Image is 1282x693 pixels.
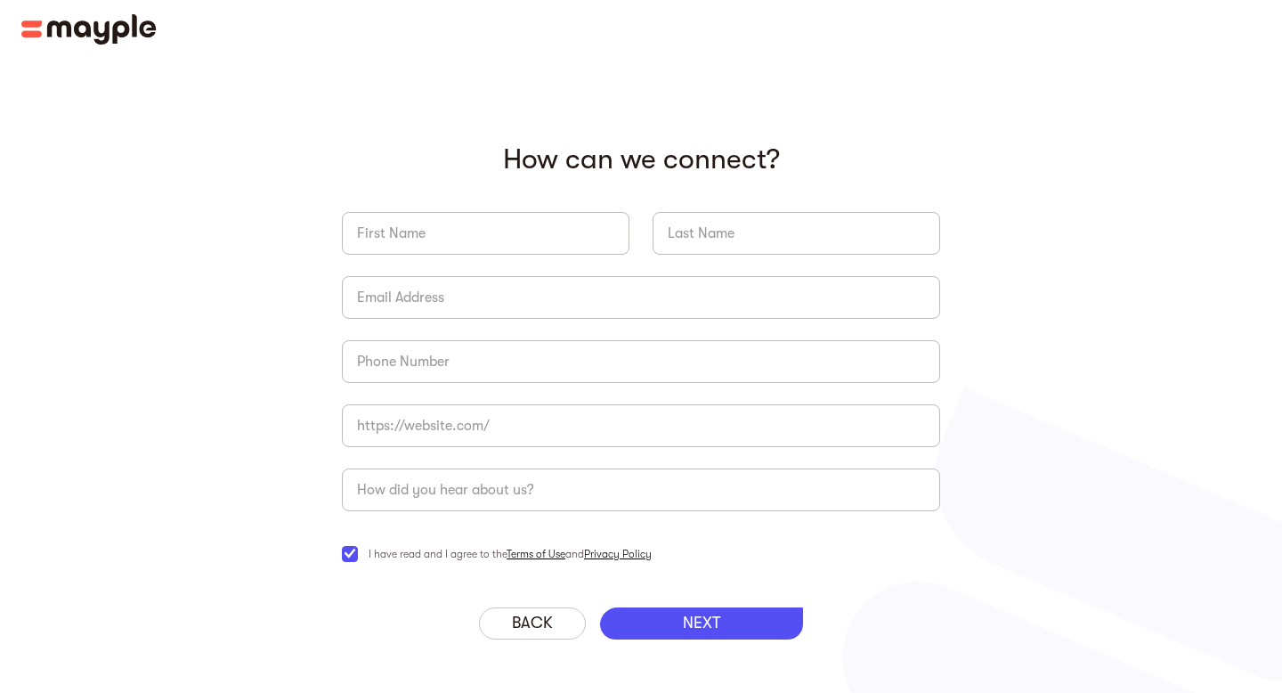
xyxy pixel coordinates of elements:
[342,469,940,511] input: How did you hear about us?
[369,543,652,565] span: I have read and I agree to the and
[653,212,940,255] input: Last Name
[584,548,652,560] a: Privacy Policy
[342,212,629,255] input: First Name
[342,404,940,447] input: https://website.com/
[342,143,940,176] p: How can we connect?
[342,340,940,383] input: Phone Number
[507,548,565,560] a: Terms of Use
[512,614,553,633] p: Back
[21,14,157,45] img: Mayple logo
[683,614,720,633] p: NEXT
[342,276,940,319] input: Email Address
